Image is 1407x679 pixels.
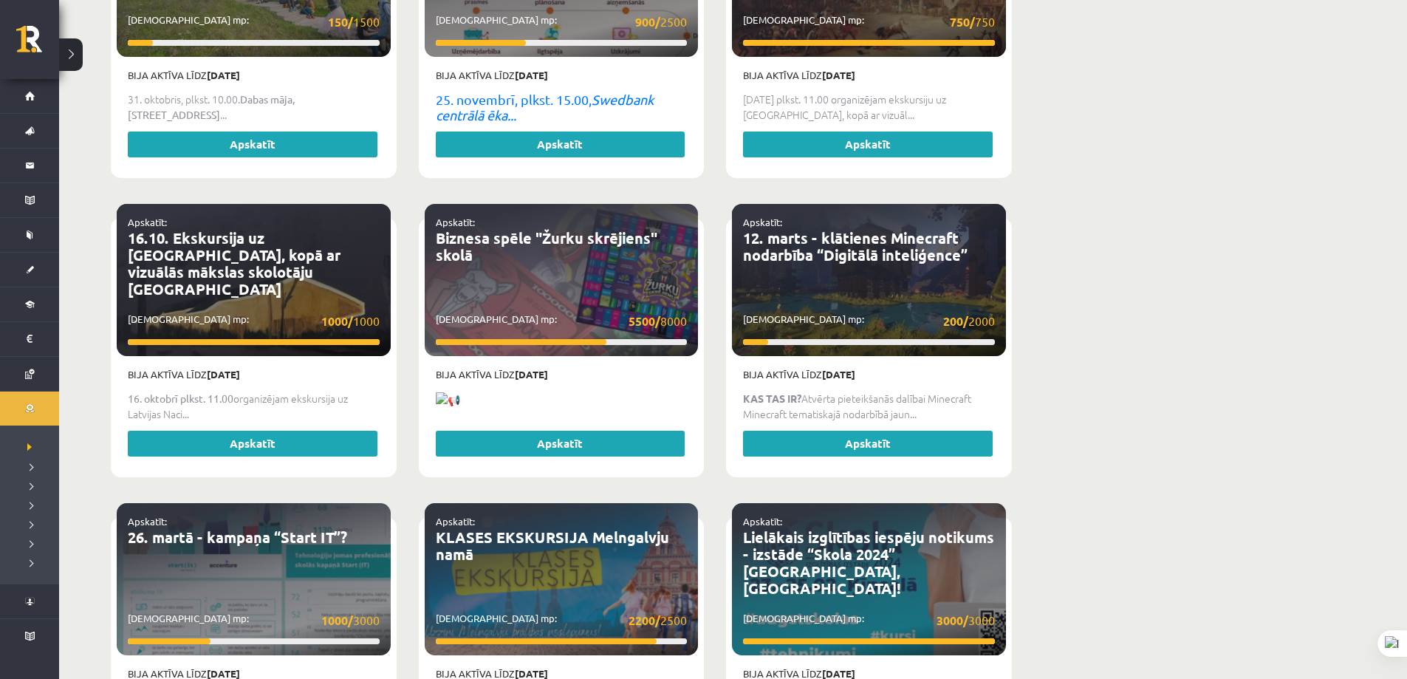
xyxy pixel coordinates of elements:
[128,528,347,547] a: 26. martā - kampaņa “Start IT”?
[950,13,995,31] span: 750
[128,392,233,405] strong: 16. oktobrī plkst. 11.00
[743,391,995,422] p: Atvērta pieteikšanās dalībai Minecraft Minecraft tematiskajā nodarbībā jaun...
[436,367,688,382] p: Bija aktīva līdz
[328,13,380,31] span: 1500
[436,392,460,408] img: 📢
[321,313,353,329] strong: 1000/
[128,92,380,123] p: 31. oktobris, plkst. 10.00. ...
[937,611,995,629] span: 3000
[436,431,685,457] a: Apskatīt
[743,228,968,265] a: 12. marts - klātienes Minecraft nodarbība “Digitālā inteliģence”
[629,613,660,628] strong: 2200/
[743,611,995,629] p: [DEMOGRAPHIC_DATA] mp:
[743,216,782,228] a: Apskatīt:
[321,611,380,629] span: 3000
[436,228,657,265] a: Biznesa spēle "Žurku skrējiens" skolā
[822,69,855,81] strong: [DATE]
[743,431,993,457] a: Apskatīt
[128,391,380,422] p: organizējam ekskursija uz Latvijas Naci...
[436,216,475,228] a: Apskatīt:
[943,313,968,329] strong: 200/
[128,367,380,382] p: Bija aktīva līdz
[128,13,380,31] p: [DEMOGRAPHIC_DATA] mp:
[635,13,687,31] span: 2500
[743,132,993,158] a: Apskatīt
[515,69,548,81] strong: [DATE]
[321,613,353,628] strong: 1000/
[822,368,855,381] strong: [DATE]
[328,14,353,30] strong: 150/
[743,312,995,330] p: [DEMOGRAPHIC_DATA] mp:
[436,515,475,528] a: Apskatīt:
[128,216,167,228] a: Apskatīt:
[743,528,994,598] a: Lielākais izglītības iespēju notikums - izstāde “Skola 2024” [GEOGRAPHIC_DATA], [GEOGRAPHIC_DATA]!
[207,69,240,81] strong: [DATE]
[16,26,59,63] a: Rīgas 1. Tālmācības vidusskola
[629,313,660,329] strong: 5500/
[128,431,377,457] a: Apskatīt
[436,528,669,564] a: KLASES EKSKURSIJA Melngalvju namā
[743,392,801,405] b: KAS TAS IR?
[436,92,654,123] em: Swedbank centrālā ēka...
[743,515,782,528] a: Apskatīt:
[128,228,340,298] a: 16.10. Ekskursija uz [GEOGRAPHIC_DATA], kopā ar vizuālās mākslas skolotāju [GEOGRAPHIC_DATA]
[629,611,687,629] span: 2500
[128,132,377,158] a: Apskatīt
[436,611,688,629] p: [DEMOGRAPHIC_DATA] mp:
[743,367,995,382] p: Bija aktīva līdz
[629,312,687,330] span: 8000
[128,611,380,629] p: [DEMOGRAPHIC_DATA] mp:
[128,92,295,121] strong: Dabas māja, [STREET_ADDRESS]
[436,68,688,83] p: Bija aktīva līdz
[321,312,380,330] span: 1000
[743,68,995,83] p: Bija aktīva līdz
[436,312,688,330] p: [DEMOGRAPHIC_DATA] mp:
[436,132,685,158] a: Apskatīt
[436,13,688,31] p: [DEMOGRAPHIC_DATA] mp:
[950,14,975,30] strong: 750/
[943,312,995,330] span: 2000
[515,368,548,381] strong: [DATE]
[743,92,995,123] p: [DATE] plkst. 11.00 organizējam ekskursiju uz [GEOGRAPHIC_DATA], kopā ar vizuāl...
[128,68,380,83] p: Bija aktīva līdz
[436,92,592,107] span: 25. novembrī, plkst. 15.00,
[128,312,380,330] p: [DEMOGRAPHIC_DATA] mp:
[743,13,995,31] p: [DEMOGRAPHIC_DATA] mp:
[635,14,660,30] strong: 900/
[937,613,968,628] strong: 3000/
[207,368,240,381] strong: [DATE]
[128,515,167,528] a: Apskatīt:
